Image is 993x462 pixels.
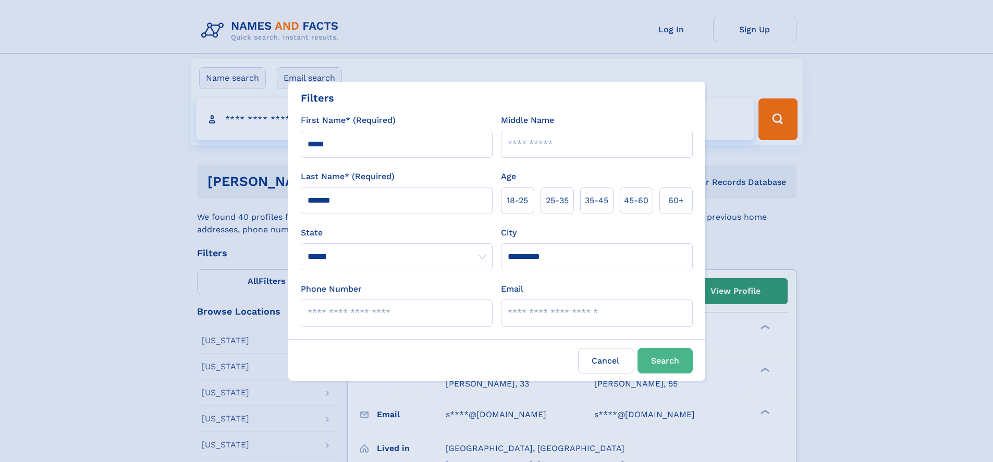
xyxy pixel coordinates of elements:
[501,114,554,127] label: Middle Name
[301,114,396,127] label: First Name* (Required)
[638,348,693,373] button: Search
[301,227,493,239] label: State
[668,194,684,207] span: 60+
[507,194,528,207] span: 18‑25
[301,90,334,106] div: Filters
[624,194,648,207] span: 45‑60
[501,283,523,295] label: Email
[501,227,517,239] label: City
[585,194,608,207] span: 35‑45
[546,194,569,207] span: 25‑35
[578,348,633,373] label: Cancel
[501,170,516,183] label: Age
[301,170,395,183] label: Last Name* (Required)
[301,283,362,295] label: Phone Number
